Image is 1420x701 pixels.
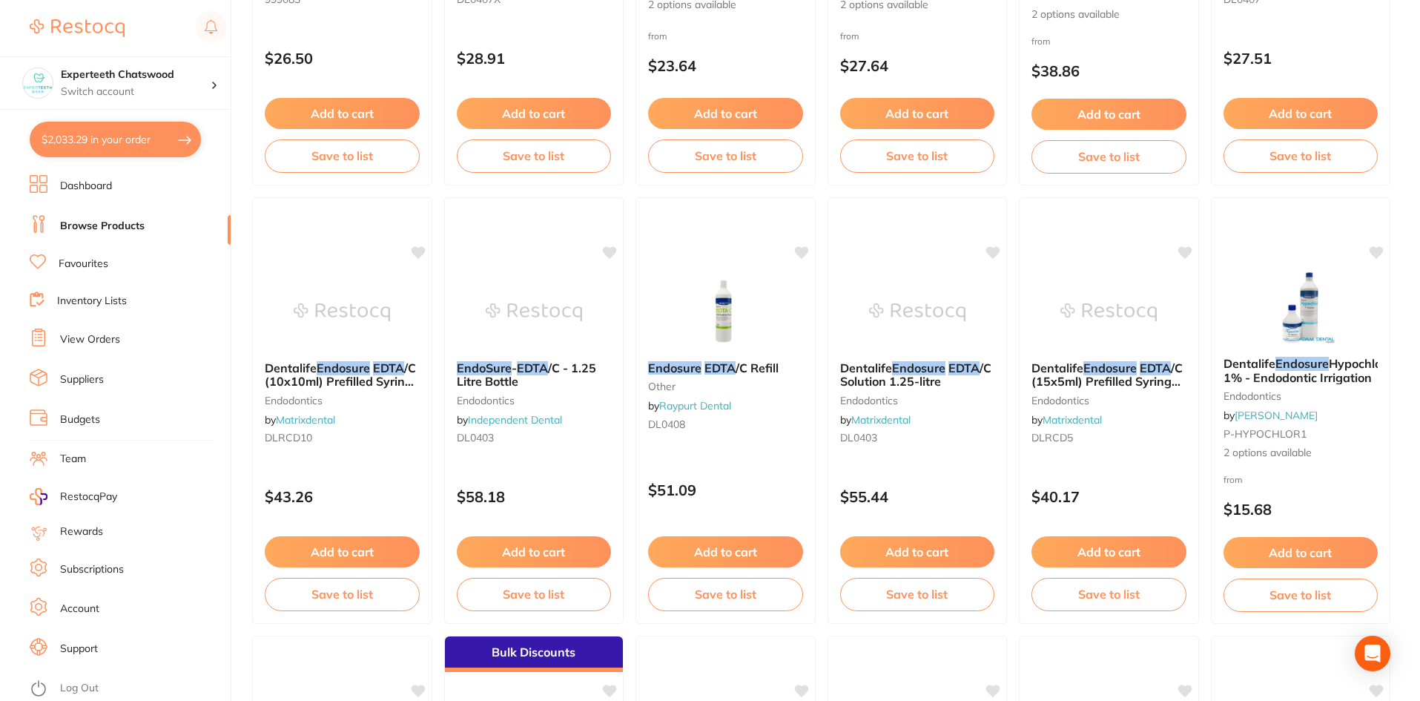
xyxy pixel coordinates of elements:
p: $28.91 [457,50,612,67]
img: Experteeth Chatswood [23,68,53,98]
button: Add to cart [1223,537,1378,568]
em: EDTA [948,361,980,375]
span: DL0403 [840,431,877,444]
span: /C - 1.25 Litre Bottle [457,361,596,389]
span: Dentalife [840,361,892,375]
a: Favourites [59,257,108,271]
button: Save to list [1223,139,1378,172]
span: Dentalife [1031,361,1083,375]
small: endodontics [457,395,612,407]
p: $55.44 [840,488,995,505]
button: Add to cart [265,536,420,567]
b: Dentalife Endosure EDTA/C Solution 1.25-litre [840,361,995,389]
em: Endosure [1083,361,1137,375]
p: $58.18 [457,488,612,505]
span: RestocqPay [60,490,117,504]
span: - [512,361,517,375]
img: Endosure EDTA/C Refill [677,275,773,349]
span: from [1223,474,1243,485]
small: endodontics [840,395,995,407]
p: $23.64 [648,57,803,74]
em: EDTA [1140,361,1171,375]
span: P-HYPOCHLOR1 [1223,427,1307,441]
small: endodontics [265,395,420,407]
button: Save to list [648,578,803,611]
p: $27.64 [840,57,995,74]
span: /C (15x5ml) Prefilled Syringe Kit with Tips [1031,361,1183,403]
a: Support [60,642,98,656]
span: by [840,413,911,427]
a: RestocqPay [30,488,117,505]
b: Dentalife Endosure EDTA/C (15x5ml) Prefilled Syringe Kit with Tips [1031,361,1186,389]
h4: Experteeth Chatswood [61,68,211,82]
a: Suppliers [60,372,104,387]
span: by [457,413,562,427]
span: from [840,30,859,42]
a: Raypurt Dental [659,399,731,412]
b: Dentalife Endosure EDTA/C (10x10ml) Prefilled Syringe Kit with Tips [265,361,420,389]
span: by [648,399,731,412]
span: by [1223,409,1318,422]
span: DL0403 [457,431,494,444]
span: by [265,413,335,427]
a: Matrixdental [276,413,335,427]
img: Dentalife Endosure EDTA/C Solution 1.25-litre [869,275,965,349]
button: Add to cart [265,98,420,129]
button: Save to list [1031,140,1186,173]
button: Add to cart [1031,99,1186,130]
em: EDTA [704,361,736,375]
img: Dentalife Endosure Hypochlor 1% - Endodontic Irrigation [1252,271,1349,345]
button: Add to cart [648,98,803,129]
span: DL0408 [648,418,685,431]
a: Dashboard [60,179,112,194]
a: View Orders [60,332,120,347]
img: EndoSure - EDTA/C - 1.25 Litre Bottle [486,275,582,349]
button: Save to list [1031,578,1186,611]
a: Rewards [60,524,103,539]
button: Add to cart [457,536,612,567]
span: DLRCD5 [1031,431,1073,444]
em: Endosure [648,361,701,375]
p: $27.51 [1223,50,1378,67]
span: /C (10x10ml) Prefilled Syringe Kit with Tips [265,361,419,403]
em: EDTA [517,361,548,375]
button: Save to list [840,139,995,172]
a: Inventory Lists [57,294,127,309]
a: Budgets [60,412,100,427]
span: Hypochlor 1% - Endodontic Irrigation [1223,356,1386,384]
span: from [1031,36,1051,47]
button: Save to list [1223,579,1378,611]
p: $15.68 [1223,501,1378,518]
button: Add to cart [840,98,995,129]
a: Restocq Logo [30,11,125,45]
span: from [648,30,667,42]
em: EDTA [373,361,404,375]
span: 2 options available [1031,7,1186,22]
a: Matrixdental [851,413,911,427]
button: Save to list [265,139,420,172]
em: EndoSure [457,361,512,375]
a: Team [60,452,86,467]
span: Dentalife [265,361,317,375]
button: Add to cart [1223,98,1378,129]
button: Save to list [265,578,420,611]
img: Restocq Logo [30,19,125,37]
p: $51.09 [648,481,803,498]
span: 2 options available [1223,446,1378,461]
a: [PERSON_NAME] [1235,409,1318,422]
button: Save to list [457,139,612,172]
em: Endosure [1275,356,1329,371]
span: by [1031,413,1102,427]
a: Subscriptions [60,562,124,577]
small: other [648,381,803,392]
button: Add to cart [1031,536,1186,567]
img: RestocqPay [30,488,47,505]
span: Dentalife [1223,356,1275,371]
a: Log Out [60,681,99,696]
p: $38.86 [1031,62,1186,79]
small: endodontics [1031,395,1186,407]
p: $43.26 [265,488,420,505]
a: Account [60,602,99,616]
small: endodontics [1223,390,1378,402]
img: Dentalife Endosure EDTA/C (15x5ml) Prefilled Syringe Kit with Tips [1060,275,1157,349]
